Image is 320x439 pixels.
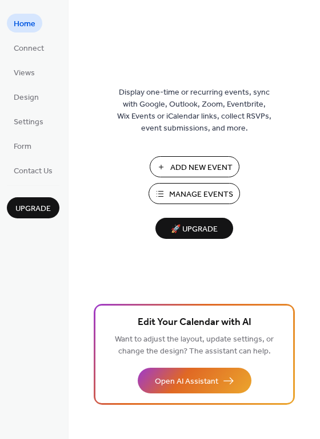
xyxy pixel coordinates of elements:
[14,92,39,104] span: Design
[138,315,251,331] span: Edit Your Calendar with AI
[7,161,59,180] a: Contact Us
[14,67,35,79] span: Views
[14,18,35,30] span: Home
[14,141,31,153] span: Form
[150,156,239,177] button: Add New Event
[14,165,53,177] span: Contact Us
[138,368,251,393] button: Open AI Assistant
[7,136,38,155] a: Form
[7,112,50,131] a: Settings
[170,162,233,174] span: Add New Event
[14,43,44,55] span: Connect
[169,189,233,201] span: Manage Events
[155,218,233,239] button: 🚀 Upgrade
[7,87,46,106] a: Design
[7,63,42,82] a: Views
[15,203,51,215] span: Upgrade
[7,38,51,57] a: Connect
[115,332,274,359] span: Want to adjust the layout, update settings, or change the design? The assistant can help.
[155,376,218,388] span: Open AI Assistant
[117,87,271,135] span: Display one-time or recurring events, sync with Google, Outlook, Zoom, Eventbrite, Wix Events or ...
[149,183,240,204] button: Manage Events
[14,116,43,128] span: Settings
[7,14,42,32] a: Home
[7,197,59,218] button: Upgrade
[162,222,226,237] span: 🚀 Upgrade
